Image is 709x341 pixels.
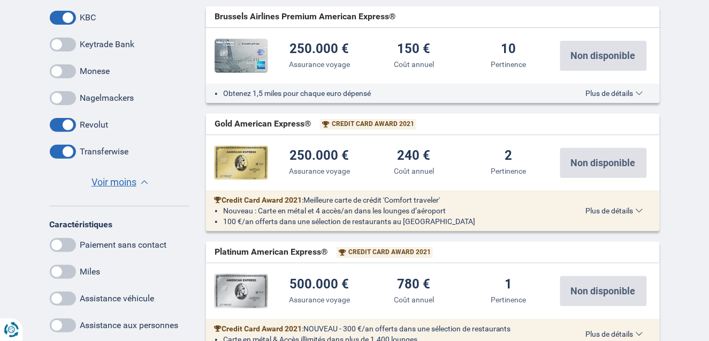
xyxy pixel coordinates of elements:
a: Credit Card Award 2021 [322,120,414,129]
div: Pertinence [491,294,526,305]
span: Platinum American Express® [215,246,328,258]
li: 100 €/an offerts dans une sélection de restaurants au [GEOGRAPHIC_DATA] [223,216,553,227]
a: Credit Card Award 2021 [339,248,431,257]
div: Assurance voyage [289,166,350,176]
div: : [206,323,562,334]
div: : [206,195,562,205]
span: Plus de détails [586,330,643,338]
span: Non disponible [571,286,636,296]
button: Plus de détails [578,330,651,338]
a: Credit Card Award 2021 [214,323,302,334]
span: ▲ [141,180,148,184]
div: Coût annuel [394,166,434,176]
span: Voir moins [92,175,136,189]
label: Keytrade Bank [80,39,135,49]
label: KBC [80,12,96,23]
img: American Express [215,146,268,180]
span: Non disponible [571,158,636,168]
div: Coût annuel [394,59,434,70]
label: Transferwise [80,146,129,157]
span: Brussels Airlines Premium American Express® [215,11,396,23]
div: Pertinence [491,166,526,176]
button: Plus de détails [578,89,651,98]
span: Gold American Express® [215,118,311,130]
label: Miles [80,266,101,277]
div: 150 € [398,42,431,57]
span: Meilleure carte de crédit 'Comfort traveler' [303,196,440,204]
div: 240 € [398,149,431,164]
div: Assurance voyage [289,294,350,305]
li: Nouveau : Carte en métal et 4 accès/an dans les lounges d’aéroport [223,205,553,216]
div: 2 [505,149,512,164]
span: Non disponible [571,51,636,61]
img: American Express [215,39,268,73]
div: Pertinence [491,59,526,70]
label: Caractéristiques [50,219,113,229]
button: Plus de détails [578,206,651,215]
button: Non disponible [560,41,647,71]
img: American Express [215,274,268,308]
button: Voir moins ▲ [88,175,151,190]
span: NOUVEAU - 300 €/an offerts dans une sélection de restaurants [303,324,511,333]
label: Monese [80,66,110,76]
label: Nagelmackers [80,93,134,103]
div: 10 [501,42,516,57]
div: Assurance voyage [289,59,350,70]
button: Non disponible [560,148,647,178]
div: 250.000 € [290,149,349,164]
div: 500.000 € [290,278,349,292]
div: 780 € [398,278,431,292]
li: Obtenez 1,5 miles pour chaque euro dépensé [223,88,553,99]
div: 1 [505,278,512,292]
label: Revolut [80,120,109,130]
div: 250.000 € [290,42,349,57]
span: Plus de détails [586,207,643,214]
label: Assistance aux personnes [80,320,179,330]
div: Coût annuel [394,294,434,305]
label: Paiement sans contact [80,240,167,250]
a: Credit Card Award 2021 [214,195,302,205]
button: Non disponible [560,276,647,306]
label: Assistance véhicule [80,293,155,303]
span: Plus de détails [586,90,643,97]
